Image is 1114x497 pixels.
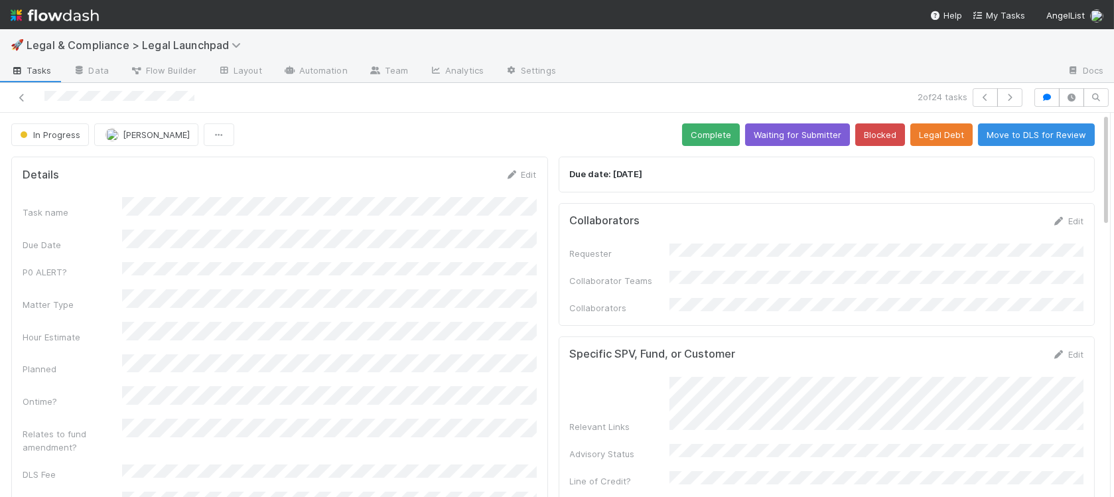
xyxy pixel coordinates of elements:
[570,247,669,260] div: Requester
[419,61,494,82] a: Analytics
[23,330,122,344] div: Hour Estimate
[130,64,196,77] span: Flow Builder
[682,123,740,146] button: Complete
[570,447,669,461] div: Advisory Status
[23,427,122,454] div: Relates to fund amendment?
[11,4,99,27] img: logo-inverted-e16ddd16eac7371096b0.svg
[17,129,80,140] span: In Progress
[23,265,122,279] div: P0 ALERT?
[23,298,122,311] div: Matter Type
[105,128,119,141] img: avatar_b5be9b1b-4537-4870-b8e7-50cc2287641b.png
[119,61,207,82] a: Flow Builder
[1090,9,1103,23] img: avatar_b5be9b1b-4537-4870-b8e7-50cc2287641b.png
[23,169,59,182] h5: Details
[1052,349,1083,360] a: Edit
[94,123,198,146] button: [PERSON_NAME]
[570,274,669,287] div: Collaborator Teams
[23,238,122,251] div: Due Date
[978,123,1095,146] button: Move to DLS for Review
[973,9,1025,22] a: My Tasks
[855,123,905,146] button: Blocked
[23,206,122,219] div: Task name
[910,123,973,146] button: Legal Debt
[123,129,190,140] span: [PERSON_NAME]
[11,123,89,146] button: In Progress
[1052,216,1083,226] a: Edit
[11,64,52,77] span: Tasks
[570,169,643,179] strong: Due date: [DATE]
[207,61,273,82] a: Layout
[745,123,850,146] button: Waiting for Submitter
[62,61,119,82] a: Data
[570,348,736,361] h5: Specific SPV, Fund, or Customer
[1056,61,1114,82] a: Docs
[570,301,669,315] div: Collaborators
[494,61,567,82] a: Settings
[570,214,640,228] h5: Collaborators
[273,61,358,82] a: Automation
[23,468,122,481] div: DLS Fee
[23,362,122,376] div: Planned
[506,169,537,180] a: Edit
[930,9,962,22] div: Help
[23,395,122,408] div: Ontime?
[973,10,1025,21] span: My Tasks
[358,61,419,82] a: Team
[570,420,669,433] div: Relevant Links
[1046,10,1085,21] span: AngelList
[27,38,247,52] span: Legal & Compliance > Legal Launchpad
[570,474,669,488] div: Line of Credit?
[11,39,24,50] span: 🚀
[918,90,967,104] span: 2 of 24 tasks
